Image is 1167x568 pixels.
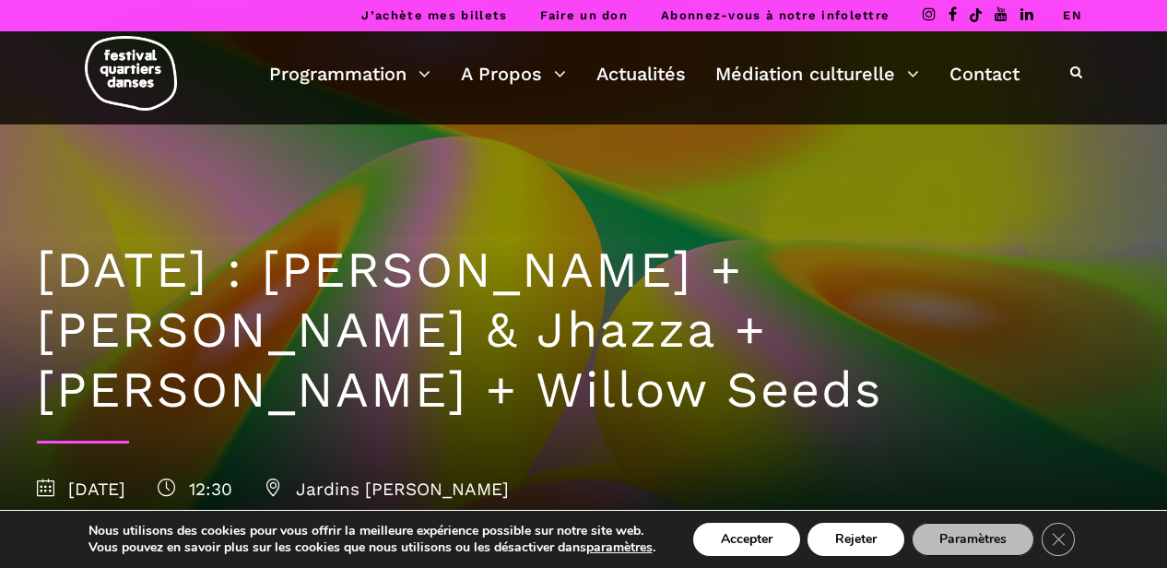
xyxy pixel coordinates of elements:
[693,523,800,556] button: Accepter
[949,58,1020,89] a: Contact
[88,539,655,556] p: Vous pouvez en savoir plus sur les cookies que nous utilisons ou les désactiver dans .
[265,479,509,500] span: Jardins [PERSON_NAME]
[596,58,686,89] a: Actualités
[1042,523,1075,556] button: Close GDPR Cookie Banner
[461,58,566,89] a: A Propos
[1063,8,1082,22] a: EN
[715,58,919,89] a: Médiation culturelle
[158,479,232,500] span: 12:30
[269,58,430,89] a: Programmation
[540,8,628,22] a: Faire un don
[912,523,1034,556] button: Paramètres
[88,523,655,539] p: Nous utilisons des cookies pour vous offrir la meilleure expérience possible sur notre site web.
[37,479,125,500] span: [DATE]
[361,8,507,22] a: J’achète mes billets
[37,241,1130,420] h1: [DATE] : [PERSON_NAME] + [PERSON_NAME] & Jhazza + [PERSON_NAME] + Willow Seeds
[807,523,904,556] button: Rejeter
[661,8,890,22] a: Abonnez-vous à notre infolettre
[586,539,653,556] button: paramètres
[85,36,177,111] img: logo-fqd-med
